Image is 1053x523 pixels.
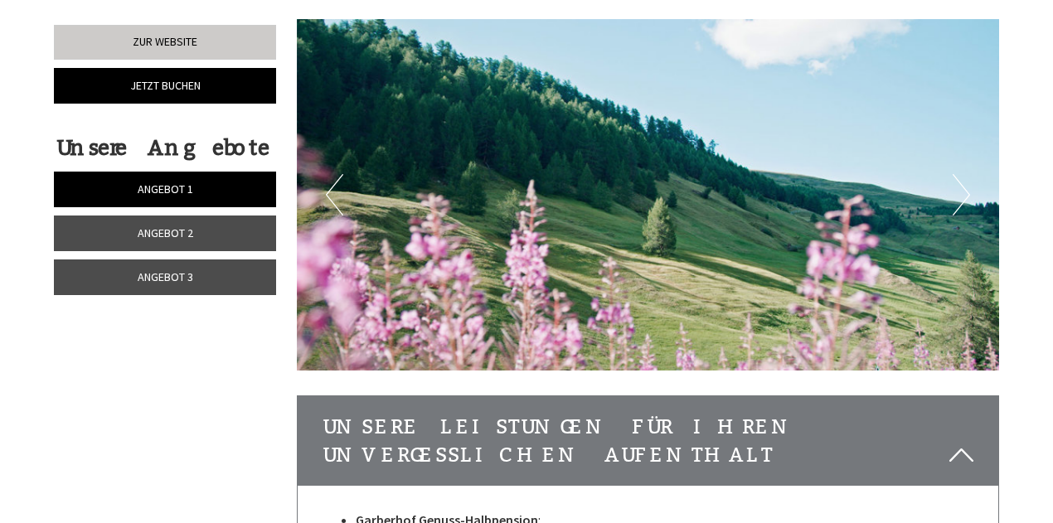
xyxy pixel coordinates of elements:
div: Unsere Leistungen für Ihren unvergesslichen Aufenthalt [298,396,999,487]
button: Previous [326,174,343,215]
div: Unsere Angebote [54,133,271,163]
span: Angebot 2 [138,225,193,240]
span: Angebot 1 [138,182,193,196]
span: Angebot 3 [138,269,193,284]
button: Next [953,174,970,215]
a: Zur Website [54,25,276,60]
a: Jetzt buchen [54,68,276,104]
